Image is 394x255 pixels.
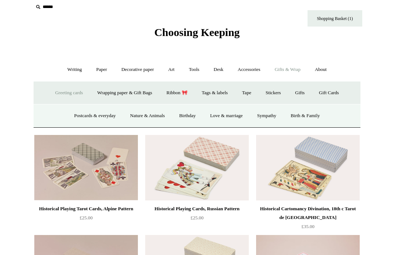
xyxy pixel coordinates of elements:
a: Writing [61,60,89,79]
a: Gifts & Wrap [268,60,307,79]
a: Tape [236,83,258,103]
a: Shopping Basket (1) [308,10,362,27]
a: Accessories [231,60,267,79]
a: About [308,60,333,79]
a: Love & marriage [204,106,250,125]
span: £25.00 [190,215,204,220]
a: Decorative paper [115,60,161,79]
a: Greeting cards [49,83,89,103]
a: Desk [207,60,230,79]
a: Historical Playing Tarot Cards, Alpine Pattern Historical Playing Tarot Cards, Alpine Pattern [34,135,138,200]
a: Historical Playing Cards, Russian Pattern Historical Playing Cards, Russian Pattern [145,135,249,200]
a: Wrapping paper & Gift Bags [91,83,159,103]
a: Choosing Keeping [154,32,240,37]
a: Gift Cards [312,83,345,103]
a: Birth & Family [284,106,327,125]
a: Tags & labels [195,83,234,103]
a: Ribbon 🎀 [160,83,194,103]
a: Gifts [289,83,311,103]
a: Art [162,60,181,79]
a: Postcards & everyday [67,106,122,125]
span: £25.00 [80,215,93,220]
div: Historical Playing Tarot Cards, Alpine Pattern [36,204,136,213]
img: Historical Playing Tarot Cards, Alpine Pattern [34,135,138,200]
a: Birthday [173,106,202,125]
img: Historical Playing Cards, Russian Pattern [145,135,249,200]
a: Nature & Animals [124,106,171,125]
a: Historical Playing Tarot Cards, Alpine Pattern £25.00 [34,204,138,234]
div: Historical Playing Cards, Russian Pattern [147,204,247,213]
a: Historical Cartomancy Divination, 18th c Tarot de Marseille Historical Cartomancy Divination, 18t... [256,135,360,200]
div: Historical Cartomancy Divination, 18th c Tarot de [GEOGRAPHIC_DATA] [258,204,358,222]
img: Historical Cartomancy Divination, 18th c Tarot de Marseille [256,135,360,200]
span: £35.00 [301,224,314,229]
a: Stickers [259,83,287,103]
a: Historical Cartomancy Divination, 18th c Tarot de [GEOGRAPHIC_DATA] £35.00 [256,204,360,234]
span: Choosing Keeping [154,26,240,38]
a: Paper [90,60,114,79]
a: Sympathy [251,106,283,125]
a: Historical Playing Cards, Russian Pattern £25.00 [145,204,249,234]
a: Tools [182,60,206,79]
